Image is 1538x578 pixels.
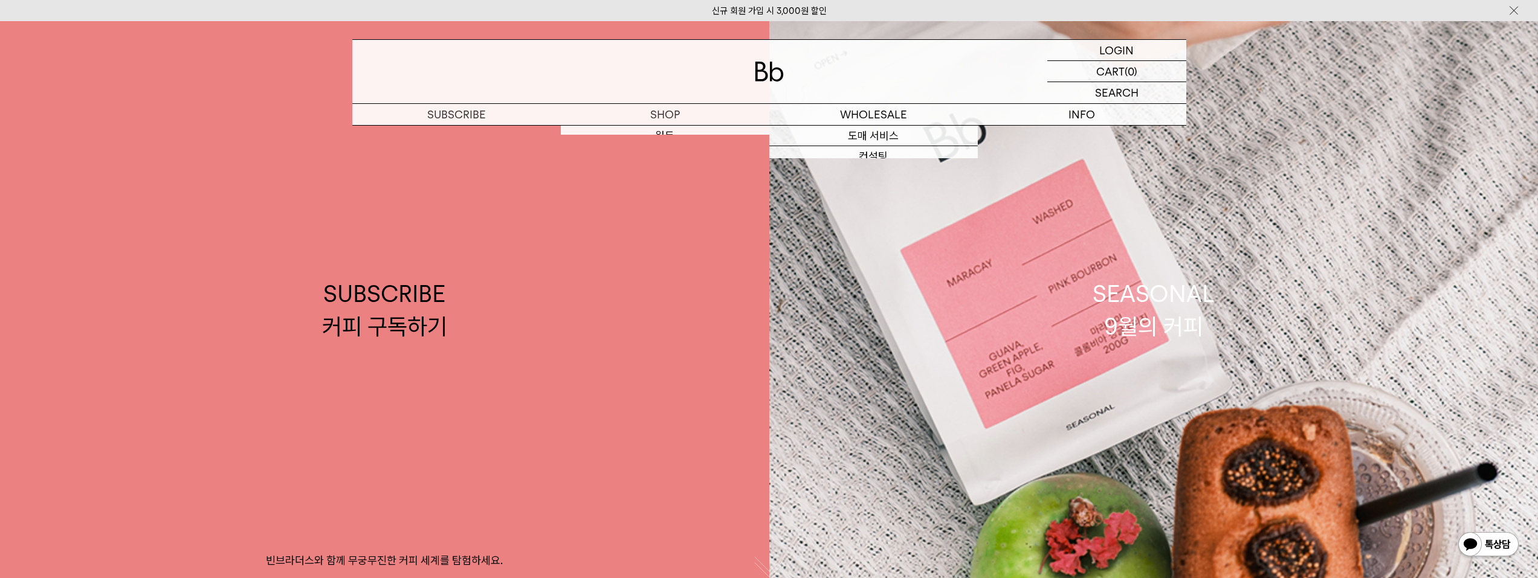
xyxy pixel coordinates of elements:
a: 신규 회원 가입 시 3,000원 할인 [712,5,827,16]
a: 컨설팅 [769,146,978,167]
a: 원두 [561,126,769,146]
a: SHOP [561,104,769,125]
a: LOGIN [1047,40,1186,61]
div: SEASONAL 9월의 커피 [1093,278,1215,342]
p: SEARCH [1095,82,1139,103]
a: 도매 서비스 [769,126,978,146]
img: 카카오톡 채널 1:1 채팅 버튼 [1457,531,1520,560]
p: LOGIN [1099,40,1134,60]
p: INFO [978,104,1186,125]
a: SUBSCRIBE [352,104,561,125]
a: CART (0) [1047,61,1186,82]
p: WHOLESALE [769,104,978,125]
img: 로고 [755,62,784,82]
p: (0) [1125,61,1137,82]
p: CART [1096,61,1125,82]
div: SUBSCRIBE 커피 구독하기 [322,278,447,342]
